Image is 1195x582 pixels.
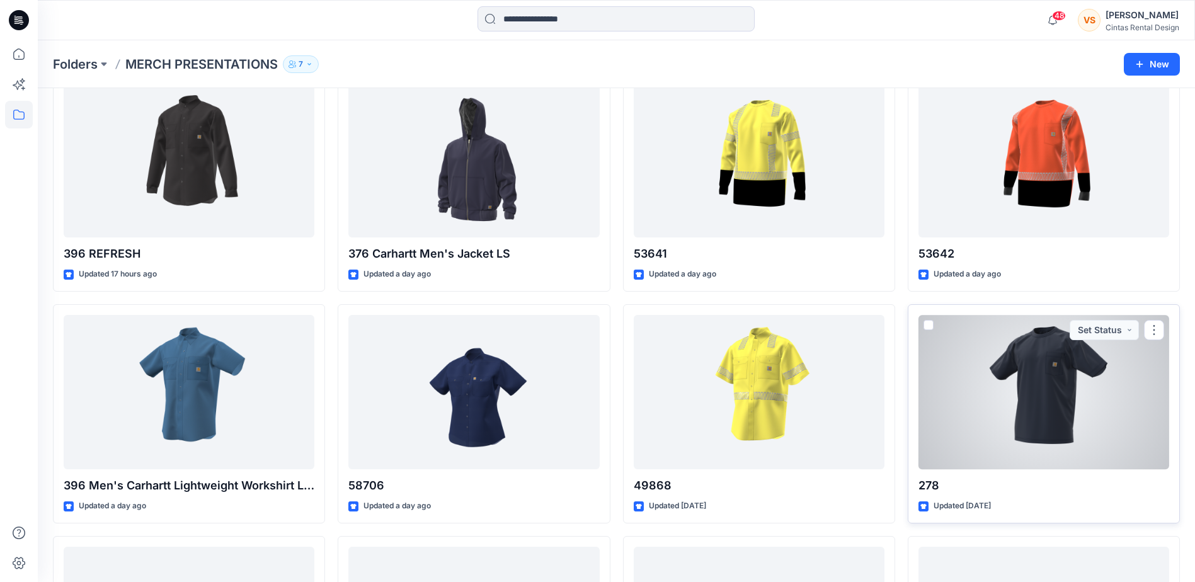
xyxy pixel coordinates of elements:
[934,499,991,513] p: Updated [DATE]
[649,499,706,513] p: Updated [DATE]
[634,245,884,263] p: 53641
[299,57,303,71] p: 7
[348,315,599,469] a: 58706
[64,245,314,263] p: 396 REFRESH
[125,55,278,73] p: MERCH PRESENTATIONS
[64,315,314,469] a: 396 Men's Carhartt Lightweight Workshirt LS/SS
[918,83,1169,237] a: 53642
[1052,11,1066,21] span: 48
[64,83,314,237] a: 396 REFRESH
[634,83,884,237] a: 53641
[634,477,884,494] p: 49868
[934,268,1001,281] p: Updated a day ago
[634,315,884,469] a: 49868
[918,315,1169,469] a: 278
[348,477,599,494] p: 58706
[348,83,599,237] a: 376 Carhartt Men's Jacket LS
[1124,53,1180,76] button: New
[79,268,157,281] p: Updated 17 hours ago
[918,477,1169,494] p: 278
[348,245,599,263] p: 376 Carhartt Men's Jacket LS
[53,55,98,73] a: Folders
[363,499,431,513] p: Updated a day ago
[649,268,716,281] p: Updated a day ago
[1078,9,1101,31] div: VS
[64,477,314,494] p: 396 Men's Carhartt Lightweight Workshirt LS/SS
[79,499,146,513] p: Updated a day ago
[283,55,319,73] button: 7
[363,268,431,281] p: Updated a day ago
[1106,8,1179,23] div: [PERSON_NAME]
[1106,23,1179,32] div: Cintas Rental Design
[918,245,1169,263] p: 53642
